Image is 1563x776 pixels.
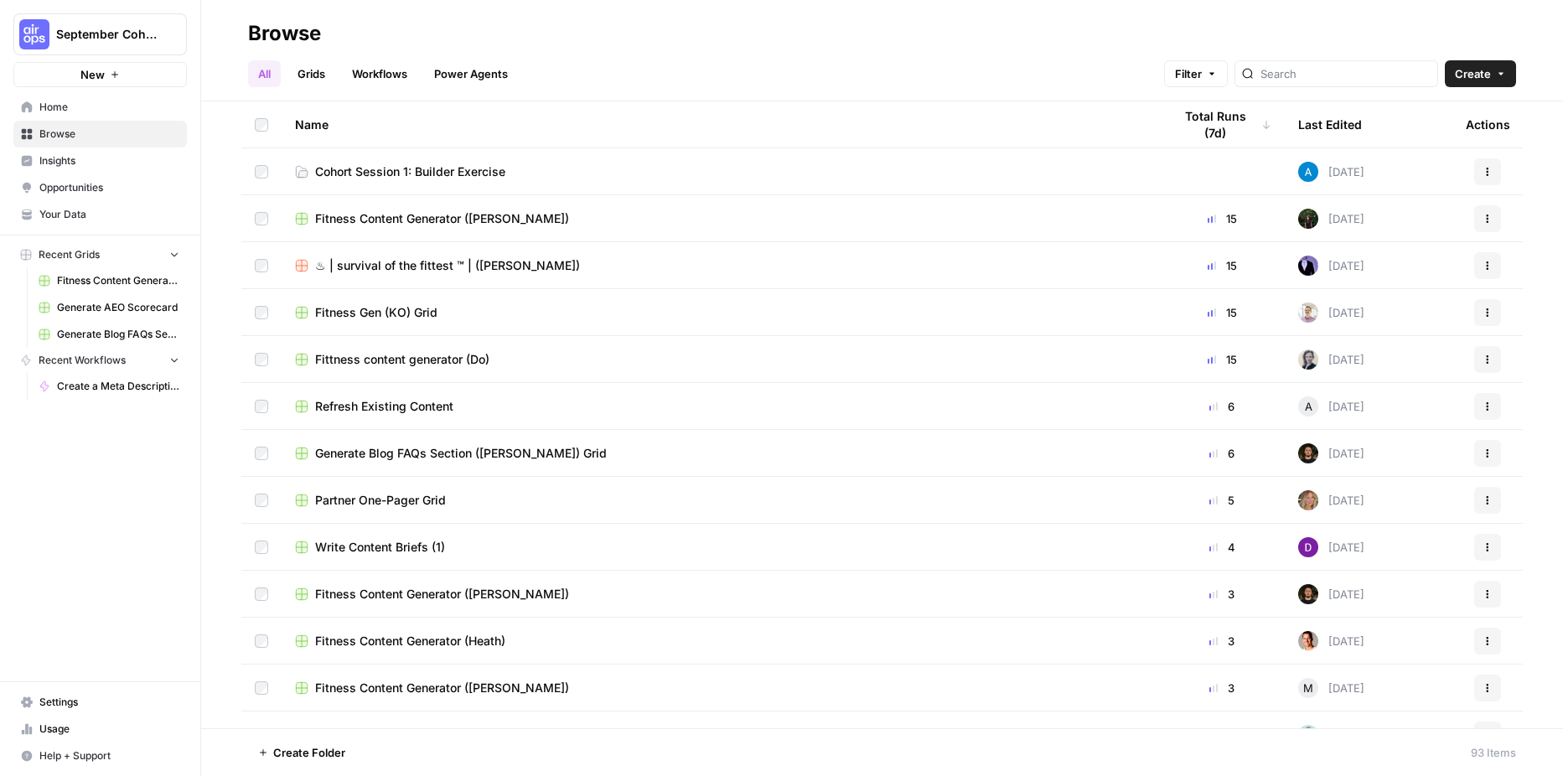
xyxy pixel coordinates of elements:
a: Generate AEO Scorecard [31,294,187,321]
div: [DATE] [1298,490,1364,510]
a: Fitness Content Generator ([PERSON_NAME]) [295,210,1146,227]
span: A [1305,398,1312,415]
a: Insights [13,147,187,174]
a: Cohort Session 1: Builder Exercise [295,163,1146,180]
div: [DATE] [1298,537,1364,557]
span: Fitness Content Generator ([PERSON_NAME]) [315,210,569,227]
a: Workflows [342,60,417,87]
a: Fitness Content Generator ([PERSON_NAME]) [295,680,1146,696]
div: [DATE] [1298,303,1364,323]
span: Fitness Content Generator ([PERSON_NAME]) [315,680,569,696]
span: Generate AEO Scorecard [57,300,179,315]
span: Insights [39,153,179,168]
span: Create a Meta Description ([PERSON_NAME]) [57,379,179,394]
a: Home [13,94,187,121]
a: Create a Meta Description ([PERSON_NAME]) [31,373,187,400]
a: Browse [13,121,187,147]
a: Partner One-Pager Grid [295,492,1146,509]
div: [DATE] [1298,349,1364,370]
div: [DATE] [1298,256,1364,276]
a: Fittness content generator (Do) [295,351,1146,368]
img: 8rfigfr8trd3cogh2dvqan1u3q31 [1298,490,1318,510]
button: Recent Workflows [13,348,187,373]
div: [DATE] [1298,443,1364,463]
div: 3 [1172,586,1271,603]
button: Create [1445,60,1516,87]
div: Browse [248,20,321,47]
div: 6 [1172,398,1271,415]
input: Search [1260,65,1431,82]
a: Fitness Gen (KO) Grid [295,304,1146,321]
span: Your Data [39,207,179,222]
span: Partner One-Pager Grid [315,492,446,509]
div: 15 [1172,351,1271,368]
span: Home [39,100,179,115]
div: [DATE] [1298,584,1364,604]
span: Fitness Content Generator (Heath) [315,633,505,649]
span: Filter [1175,65,1202,82]
span: Cohort Session 1: Builder Exercise [315,163,505,180]
span: Create [1455,65,1491,82]
span: Fitness Content Generator ([PERSON_NAME]) [315,586,569,603]
span: Generate Blog FAQs Section ([PERSON_NAME]) Grid [315,445,607,462]
button: Recent Grids [13,242,187,267]
img: yb40j7jvyap6bv8k3d2kukw6raee [1298,584,1318,604]
span: Browse [39,127,179,142]
span: Usage [39,722,179,737]
a: Settings [13,689,187,716]
span: New [80,66,105,83]
span: Fitness Content Generator (Micah) [57,273,179,288]
img: yb40j7jvyap6bv8k3d2kukw6raee [1298,443,1318,463]
a: Fitness Content Generator ([PERSON_NAME]) [295,727,1146,743]
span: Fitness Content Generator ([PERSON_NAME]) [315,727,569,743]
img: 3d8pdhys1cqbz9tnb8hafvyhrehi [1298,631,1318,651]
div: [DATE] [1298,631,1364,651]
div: Total Runs (7d) [1172,101,1271,147]
div: 3 [1172,727,1271,743]
img: rnewfn8ozkblbv4ke1ie5hzqeirw [1298,303,1318,323]
div: 15 [1172,257,1271,274]
span: Create Folder [273,744,345,761]
button: Filter [1164,60,1228,87]
button: Help + Support [13,742,187,769]
div: [DATE] [1298,725,1364,745]
div: 6 [1172,445,1271,462]
span: ♨︎ | survival of the fittest ™ | ([PERSON_NAME]) [315,257,580,274]
a: Refresh Existing Content [295,398,1146,415]
div: 3 [1172,680,1271,696]
a: Write Content Briefs (1) [295,539,1146,556]
div: [DATE] [1298,678,1364,698]
span: Settings [39,695,179,710]
div: 93 Items [1471,744,1516,761]
a: ♨︎ | survival of the fittest ™ | ([PERSON_NAME]) [295,257,1146,274]
span: M [1303,680,1313,696]
button: New [13,62,187,87]
button: Workspace: September Cohort [13,13,187,55]
a: Power Agents [424,60,518,87]
a: Grids [287,60,335,87]
a: Generate Blog FAQs Section ([PERSON_NAME]) Grid [31,321,187,348]
a: Generate Blog FAQs Section ([PERSON_NAME]) Grid [295,445,1146,462]
img: k4mb3wfmxkkgbto4d7hszpobafmc [1298,209,1318,229]
a: Fitness Content Generator (Micah) [31,267,187,294]
div: 4 [1172,539,1271,556]
span: Help + Support [39,748,179,763]
span: Generate Blog FAQs Section ([PERSON_NAME]) Grid [57,327,179,342]
img: gx5re2im8333ev5sz1r7isrbl6e6 [1298,256,1318,276]
span: Opportunities [39,180,179,195]
a: Usage [13,716,187,742]
span: Recent Grids [39,247,100,262]
span: September Cohort [56,26,158,43]
button: Create Folder [248,739,355,766]
img: September Cohort Logo [19,19,49,49]
img: 2n4aznk1nq3j315p2jgzsow27iki [1298,349,1318,370]
span: Fittness content generator (Do) [315,351,489,368]
img: x87odwm75j6mrgqvqpjakro4pmt4 [1298,537,1318,557]
div: [DATE] [1298,396,1364,416]
a: All [248,60,281,87]
div: Last Edited [1298,101,1362,147]
span: Recent Workflows [39,353,126,368]
div: 15 [1172,210,1271,227]
span: Write Content Briefs (1) [315,539,445,556]
a: Fitness Content Generator ([PERSON_NAME]) [295,586,1146,603]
